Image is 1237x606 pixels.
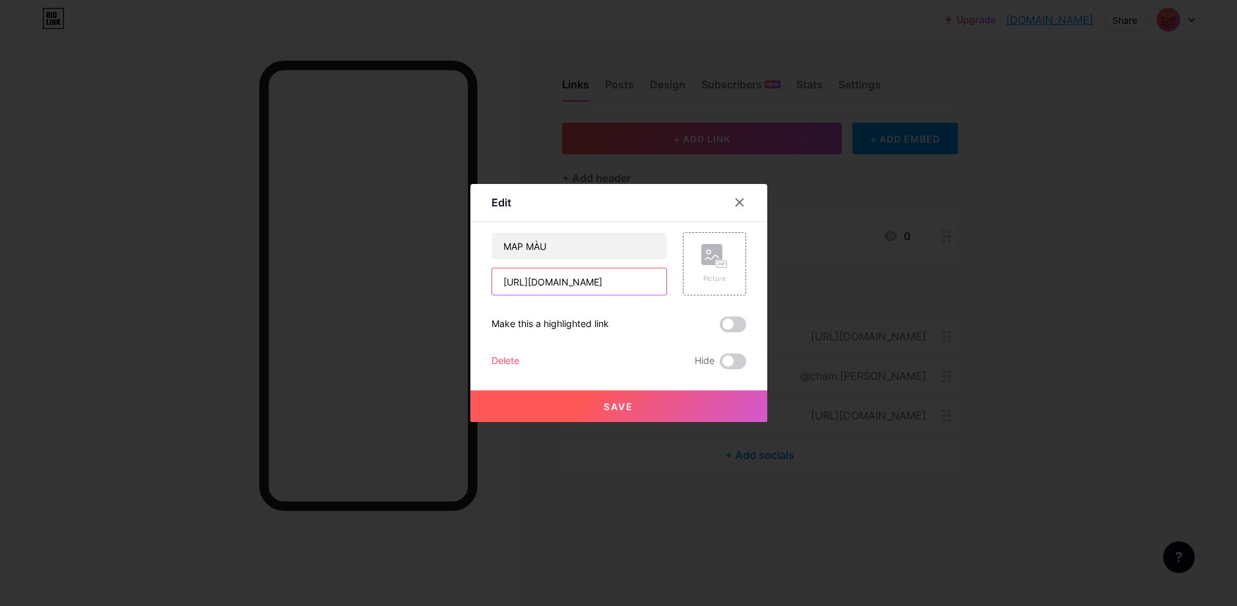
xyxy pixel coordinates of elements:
div: Edit [492,195,511,210]
input: URL [492,268,666,295]
input: Title [492,233,666,259]
span: Hide [695,353,714,369]
button: Save [470,390,767,422]
div: Make this a highlighted link [492,317,609,332]
span: Save [604,401,633,412]
div: Delete [492,353,519,369]
div: Picture [701,274,728,284]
